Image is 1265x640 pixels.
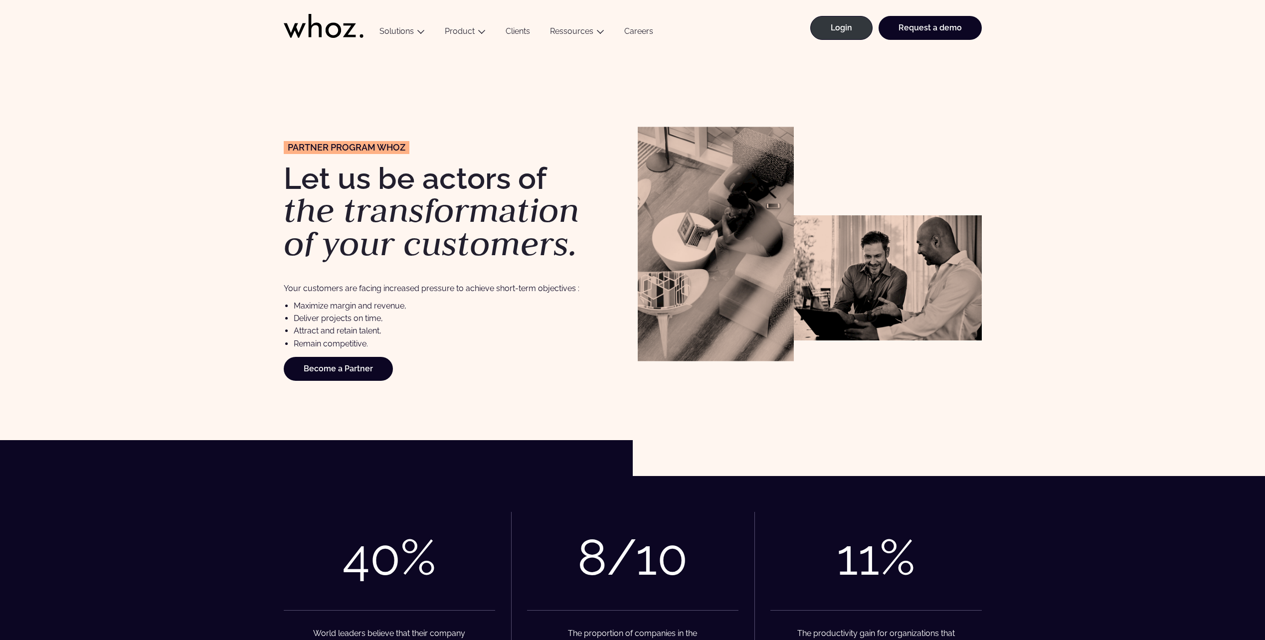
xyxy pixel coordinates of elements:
[550,26,593,36] a: Ressources
[294,300,628,312] li: Maximize margin and revenue,
[343,528,400,586] div: 40
[540,26,614,40] button: Ressources
[284,163,628,261] h1: Let us be actors of
[294,324,628,337] li: Attract and retain talent,
[284,357,393,381] a: Become a Partner
[1199,574,1251,626] iframe: Chatbot
[284,282,593,295] p: Your customers are facing increased pressure to achieve short-term objectives :
[294,312,628,324] li: Deliver projects on time,
[435,26,496,40] button: Product
[880,528,915,586] div: %
[496,26,540,40] a: Clients
[294,337,628,350] li: Remain competitive.
[284,188,579,266] em: the transformation of your customers.
[614,26,663,40] a: Careers
[369,26,435,40] button: Solutions
[400,528,436,586] div: %
[577,528,607,586] div: 8
[879,16,982,40] a: Request a demo
[445,26,475,36] a: Product
[607,528,688,586] div: /10
[288,143,405,152] span: partner program Whoz
[837,528,880,586] div: 11
[810,16,873,40] a: Login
